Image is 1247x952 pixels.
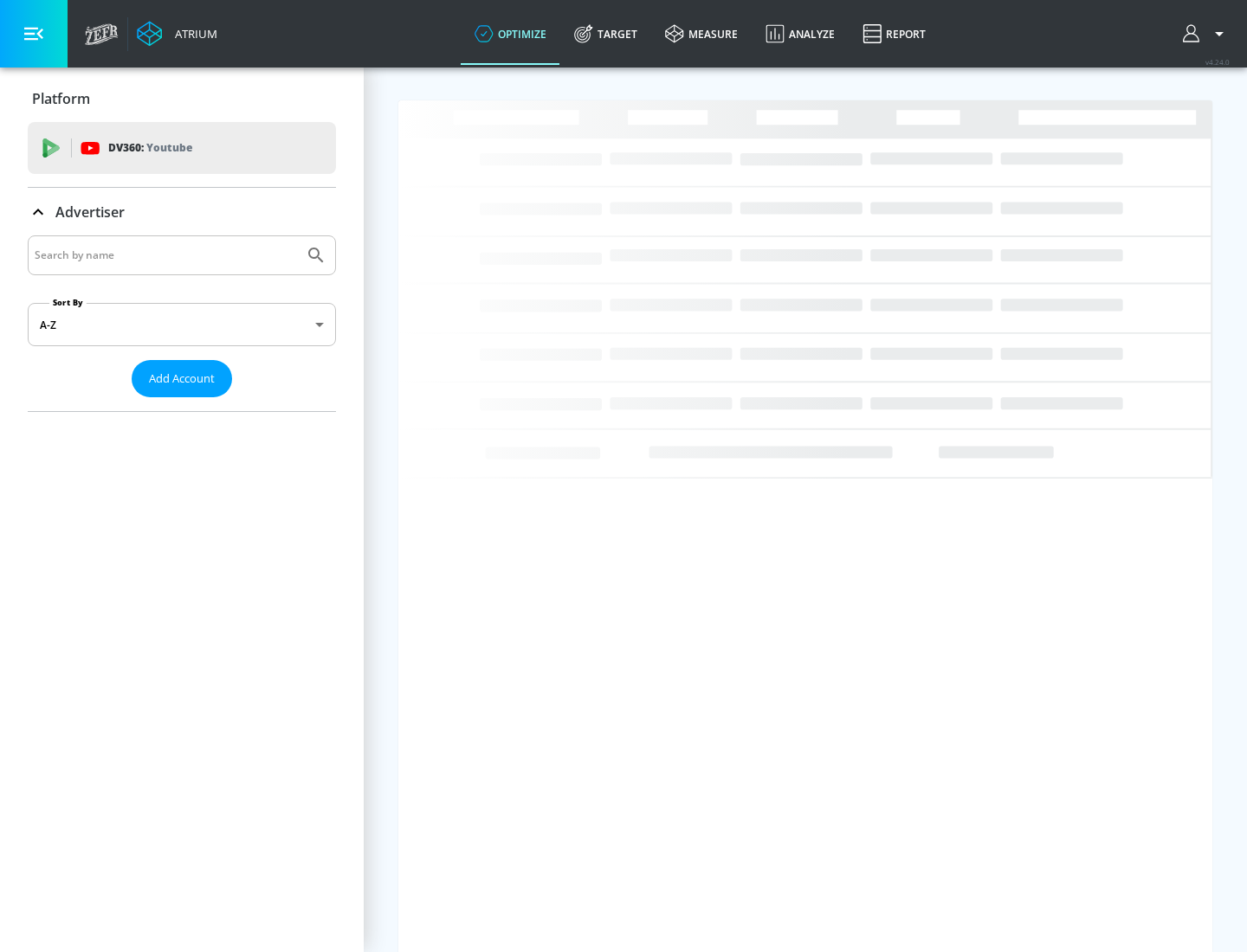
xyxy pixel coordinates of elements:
[849,3,940,65] a: Report
[461,3,560,65] a: optimize
[28,188,336,236] div: Advertiser
[149,369,215,389] span: Add Account
[108,138,192,158] p: DV360:
[28,303,336,346] div: A-Z
[35,244,297,267] input: Search by name
[560,3,651,65] a: Target
[651,3,752,65] a: measure
[137,21,217,47] a: Atrium
[28,235,336,411] div: Advertiser
[49,297,87,308] label: Sort By
[28,122,336,174] div: DV360: Youtube
[132,360,232,397] button: Add Account
[752,3,849,65] a: Analyze
[28,397,336,411] nav: list of Advertiser
[1205,57,1230,67] span: v 4.24.0
[28,74,336,123] div: Platform
[146,138,192,157] p: Youtube
[32,89,90,108] p: Platform
[55,203,125,222] p: Advertiser
[168,26,217,42] div: Atrium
